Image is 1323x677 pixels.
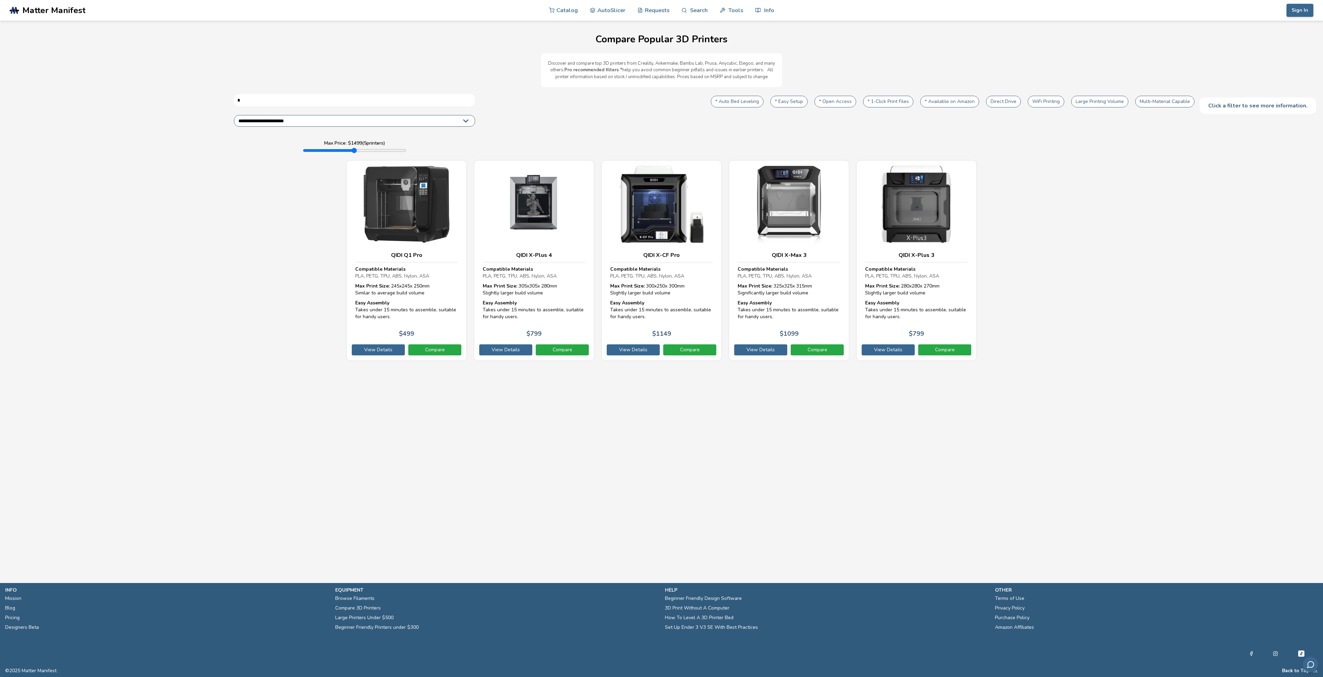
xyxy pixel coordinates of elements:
[483,283,517,289] strong: Max Print Size:
[865,300,899,306] strong: Easy Assembly
[610,300,644,306] strong: Easy Assembly
[1071,96,1128,107] button: Large Printing Volume
[483,266,533,272] strong: Compatible Materials
[1273,649,1278,658] a: Instagram
[1135,96,1194,107] button: Multi-Material Capable
[856,160,977,361] a: QIDI X-Plus 3Compatible MaterialsPLA, PETG, TPU, ABS, Nylon, ASAMax Print Size: 280x280x 270mmSli...
[665,603,729,613] a: 3D Print Without A Computer
[665,594,742,603] a: Beginner Friendly Design Software
[22,6,85,15] span: Matter Manifest
[863,96,913,107] button: * 1-Click Print Files
[738,283,772,289] strong: Max Print Size:
[355,273,429,279] span: PLA, PETG, TPU, ABS, Nylon, ASA
[780,330,799,337] p: $ 1099
[355,266,406,272] strong: Compatible Materials
[865,283,900,289] strong: Max Print Size:
[355,300,458,320] div: Takes under 15 minutes to assemble, suitable for handy users.
[335,613,393,623] a: Large Printers Under $500
[1282,668,1310,674] button: Back to Top
[483,273,557,279] span: PLA, PETG, TPU, ABS, Nylon, ASA
[335,623,419,632] a: Beginner Friendly Printers under $300
[355,283,458,296] div: 245 x 245 x 250 mm Similar to average build volume
[536,344,589,355] a: Compare
[738,300,840,320] div: Takes under 15 minutes to assemble, suitable for handy users.
[408,344,461,355] a: Compare
[5,603,15,613] a: Blog
[738,300,772,306] strong: Easy Assembly
[355,252,458,259] h3: QIDI Q1 Pro
[610,266,660,272] strong: Compatible Materials
[865,252,968,259] h3: QIDI X-Plus 3
[335,586,658,594] p: equipment
[479,344,532,355] a: View Details
[483,300,517,306] strong: Easy Assembly
[5,613,20,623] a: Pricing
[399,330,414,337] p: $ 499
[738,252,840,259] h3: QIDI X-Max 3
[665,623,758,632] a: Set Up Ender 3 V3 SE With Best Practices
[5,586,328,594] p: info
[483,300,585,320] div: Takes under 15 minutes to assemble, suitable for handy users.
[548,60,775,81] p: Discover and compare top 3D printers from Creality, Ankermake, Bambu Lab, Prusa, Anycubic, Elegoo...
[663,344,716,355] a: Compare
[865,300,968,320] div: Takes under 15 minutes to assemble, suitable for handy users.
[5,623,39,632] a: Designers Beta
[734,344,787,355] a: View Details
[986,96,1021,107] button: Direct Drive
[865,266,915,272] strong: Compatible Materials
[920,96,979,107] button: * Available on Amazon
[335,594,375,603] a: Browse Filaments
[1249,649,1254,658] a: Facebook
[324,140,385,146] label: Max Price: $ 1499 ( 5 printers)
[346,160,467,361] a: QIDI Q1 ProCompatible MaterialsPLA, PETG, TPU, ABS, Nylon, ASAMax Print Size: 245x245x 250mmSimil...
[995,613,1029,623] a: Purchase Policy
[729,160,849,361] a: QIDI X-Max 3Compatible MaterialsPLA, PETG, TPU, ABS, Nylon, ASAMax Print Size: 325x325x 315mmSign...
[610,300,713,320] div: Takes under 15 minutes to assemble, suitable for handy users.
[610,283,645,289] strong: Max Print Size:
[5,668,57,674] span: © 2025 Matter Manifest
[335,603,381,613] a: Compare 3D Printers
[909,330,924,337] p: $ 799
[770,96,808,107] button: * Easy Setup
[564,67,622,73] b: Pro recommended filters *
[355,300,389,306] strong: Easy Assembly
[1028,96,1064,107] button: WiFi Printing
[483,252,585,259] h3: QIDI X-Plus 4
[711,96,763,107] button: * Auto Bed Leveling
[1313,668,1318,674] a: RSS Feed
[474,160,594,361] a: QIDI X-Plus 4Compatible MaterialsPLA, PETG, TPU, ABS, Nylon, ASAMax Print Size: 305x305x 280mmSli...
[610,252,713,259] h3: QIDI X-CF Pro
[610,283,713,296] div: 300 x 250 x 300 mm Slightly larger build volume
[862,344,915,355] a: View Details
[1200,97,1316,114] div: Click a filter to see more information.
[601,160,722,361] a: QIDI X-CF ProCompatible MaterialsPLA, PETG, TPU, ABS, Nylon, ASAMax Print Size: 300x250x 300mmSli...
[355,283,390,289] strong: Max Print Size:
[1303,657,1318,672] button: Send feedback via email
[483,283,585,296] div: 305 x 305 x 280 mm Slightly larger build volume
[865,273,939,279] span: PLA, PETG, TPU, ABS, Nylon, ASA
[995,603,1025,613] a: Privacy Policy
[7,34,1316,45] h1: Compare Popular 3D Printers
[995,594,1024,603] a: Terms of Use
[738,283,840,296] div: 325 x 325 x 315 mm Significantly larger build volume
[791,344,844,355] a: Compare
[738,273,812,279] span: PLA, PETG, TPU, ABS, Nylon, ASA
[1297,649,1305,658] a: Tiktok
[738,266,788,272] strong: Compatible Materials
[1286,4,1313,17] button: Sign In
[918,344,971,355] a: Compare
[814,96,856,107] button: * Open Access
[652,330,671,337] p: $ 1149
[665,586,988,594] p: help
[995,586,1318,594] p: other
[607,344,660,355] a: View Details
[5,594,21,603] a: Mission
[526,330,542,337] p: $ 799
[995,623,1034,632] a: Amazon Affiliates
[665,613,734,623] a: How To Level A 3D Printer Bed
[352,344,405,355] a: View Details
[610,273,684,279] span: PLA, PETG, TPU, ABS, Nylon, ASA
[865,283,968,296] div: 280 x 280 x 270 mm Slightly larger build volume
